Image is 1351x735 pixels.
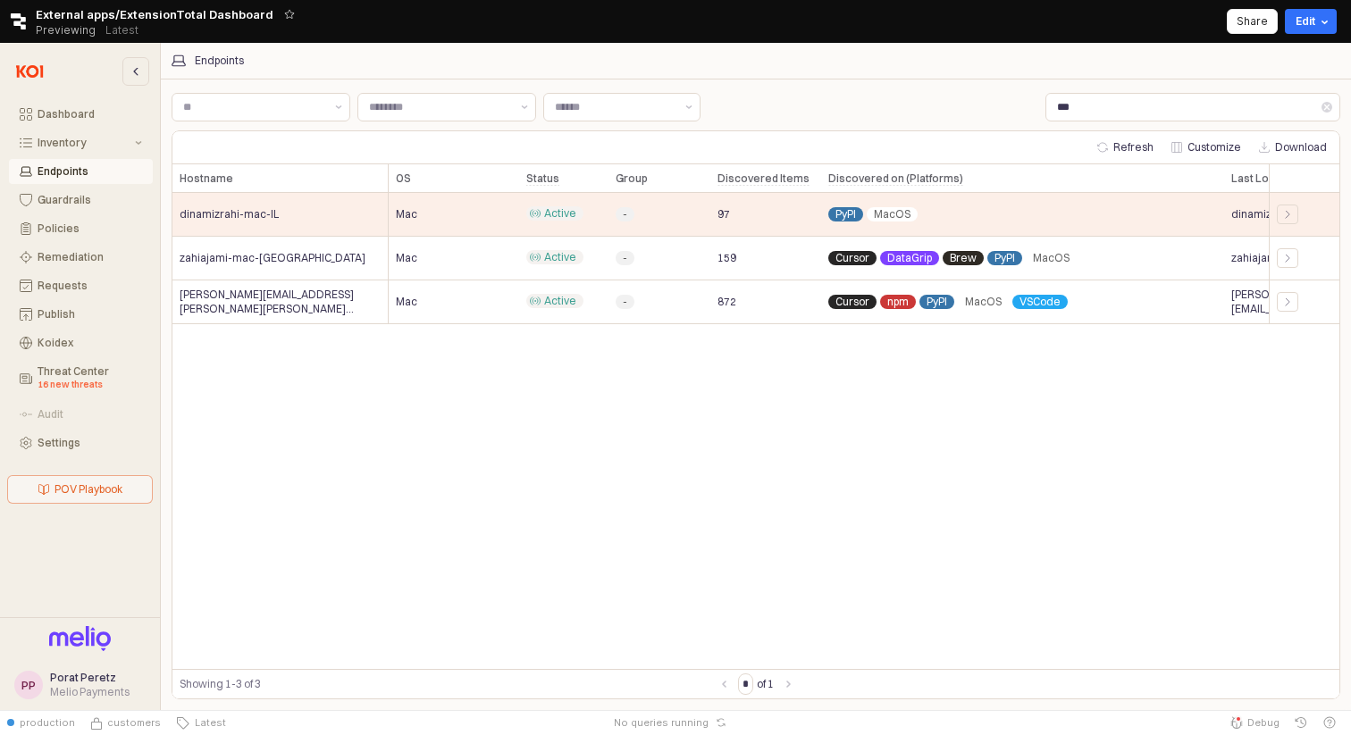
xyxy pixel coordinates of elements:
[55,482,122,497] p: POV Playbook
[927,295,947,309] span: PyPI
[757,675,774,693] label: of 1
[36,21,96,39] span: Previewing
[328,94,349,121] button: Show suggestions
[38,280,142,292] div: Requests
[9,102,153,127] button: Dashboard
[195,54,244,67] div: Endpoints
[887,251,932,265] span: DataGrip
[36,5,273,23] span: External apps/ExtensionTotal Dashboard
[526,171,559,186] span: Status
[38,137,131,149] div: Inventory
[396,251,417,265] span: Mac
[835,295,869,309] span: Cursor
[161,43,1351,710] main: App Body
[544,294,576,308] span: Active
[874,207,910,221] span: MacOS
[168,710,233,735] button: Latest
[1231,251,1280,265] span: zahiajami
[828,171,963,186] span: Discovered on (Platforms)
[396,295,417,309] span: Mac
[82,710,168,735] button: Source Control
[50,671,116,684] span: Porat Peretz
[50,685,130,699] div: Melio Payments
[189,715,226,730] span: Latest
[514,94,535,121] button: Show suggestions
[1231,207,1291,221] span: dinamizrahi
[678,94,700,121] button: Show suggestions
[835,251,869,265] span: Cursor
[1227,9,1278,34] button: Share app
[9,273,153,298] button: Requests
[281,5,298,23] button: Add app to favorites
[9,159,153,184] button: Endpoints
[712,717,730,728] button: Reset app state
[616,171,648,186] span: Group
[835,207,856,221] span: PyPI
[14,671,43,699] button: PP
[623,295,627,309] span: -
[1222,710,1287,735] button: Debug
[1322,102,1332,113] button: Clear
[965,295,1002,309] span: MacOS
[38,251,142,263] div: Remediation
[96,18,148,43] button: Releases and History
[107,715,161,730] span: customers
[1252,137,1334,158] button: Download
[36,18,148,43] div: Previewing Latest
[717,207,730,221] span: 97
[1247,715,1280,730] span: Debug
[9,130,153,155] button: Inventory
[180,171,233,186] span: Hostname
[544,206,576,221] span: Active
[1033,251,1070,265] span: MacOS
[21,676,36,694] div: PP
[38,194,142,206] div: Guardrails
[1164,137,1248,158] button: Customize
[396,207,417,221] span: Mac
[9,430,153,455] button: Settings
[172,669,1339,698] div: Table toolbar
[739,674,752,694] input: Page
[614,715,709,730] span: No queries running
[1231,288,1349,316] span: [PERSON_NAME][EMAIL_ADDRESS][PERSON_NAME][PERSON_NAME][DOMAIN_NAME]
[38,437,142,449] div: Settings
[38,337,142,349] div: Koidex
[950,251,977,265] span: Brew
[9,359,153,398] button: Threat Center
[38,165,142,178] div: Endpoints
[623,207,627,221] span: -
[9,302,153,327] button: Publish
[1237,14,1268,29] p: Share
[38,108,142,121] div: Dashboard
[1020,295,1061,309] span: VSCode
[38,365,142,392] div: Threat Center
[9,402,153,427] button: Audit
[180,207,279,221] span: dinamizrahi-mac-IL
[9,188,153,213] button: Guardrails
[994,251,1015,265] span: PyPI
[544,250,576,264] span: Active
[1315,710,1344,735] button: Help
[9,245,153,270] button: Remediation
[9,216,153,241] button: Policies
[105,23,138,38] p: Latest
[717,295,736,309] span: 872
[180,675,713,693] div: Showing 1-3 of 3
[887,295,909,309] span: npm
[717,251,736,265] span: 159
[1090,137,1161,158] button: Refresh
[38,378,142,392] div: 16 new threats
[180,251,365,265] span: zahiajami-mac-[GEOGRAPHIC_DATA]
[180,288,381,316] span: [PERSON_NAME][EMAIL_ADDRESS][PERSON_NAME][PERSON_NAME][PERSON_NAME]
[1285,9,1337,34] button: Edit
[396,171,411,186] span: OS
[38,408,142,421] div: Audit
[1287,710,1315,735] button: History
[20,715,75,730] span: production
[38,308,142,321] div: Publish
[38,222,142,235] div: Policies
[623,251,627,265] span: -
[717,171,810,186] span: Discovered Items
[7,475,153,504] button: POV Playbook
[9,330,153,355] button: Koidex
